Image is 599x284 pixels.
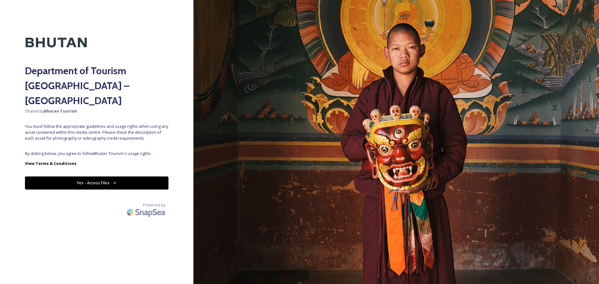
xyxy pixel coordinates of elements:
[25,161,76,166] strong: View Terms & Conditions
[25,123,168,142] span: You must follow the appropriate guidelines and usage rights when using any asset contained within...
[25,108,168,114] span: Shared by
[25,25,87,60] img: Kingdom-of-Bhutan-Logo.png
[125,205,168,219] img: SnapSea Logo
[25,160,168,167] a: View Terms & Conditions
[143,202,165,208] span: Powered by
[25,151,168,156] span: By clicking below, you agree to follow Bhutan Tourism 's usage rights.
[25,63,168,108] h2: Department of Tourism [GEOGRAPHIC_DATA] – [GEOGRAPHIC_DATA]
[44,108,77,114] strong: Bhutan Tourism
[25,176,168,189] button: Yes - Access Files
